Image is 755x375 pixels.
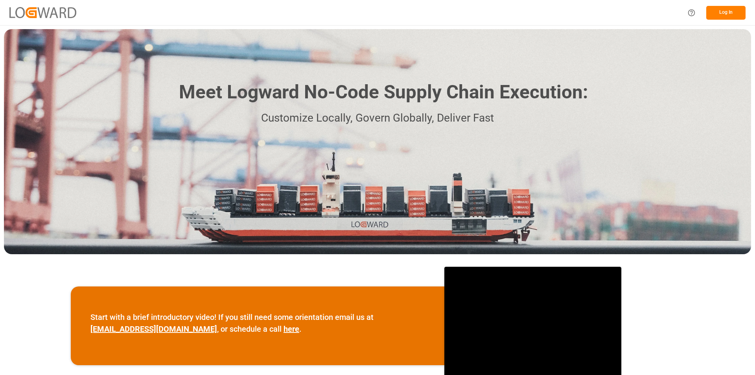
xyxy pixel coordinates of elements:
[706,6,746,20] button: Log In
[90,324,217,334] a: [EMAIL_ADDRESS][DOMAIN_NAME]
[284,324,299,334] a: here
[179,78,588,106] h1: Meet Logward No-Code Supply Chain Execution:
[167,109,588,127] p: Customize Locally, Govern Globally, Deliver Fast
[9,7,76,18] img: Logward_new_orange.png
[683,4,700,22] button: Help Center
[90,311,425,335] p: Start with a brief introductory video! If you still need some orientation email us at , or schedu...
